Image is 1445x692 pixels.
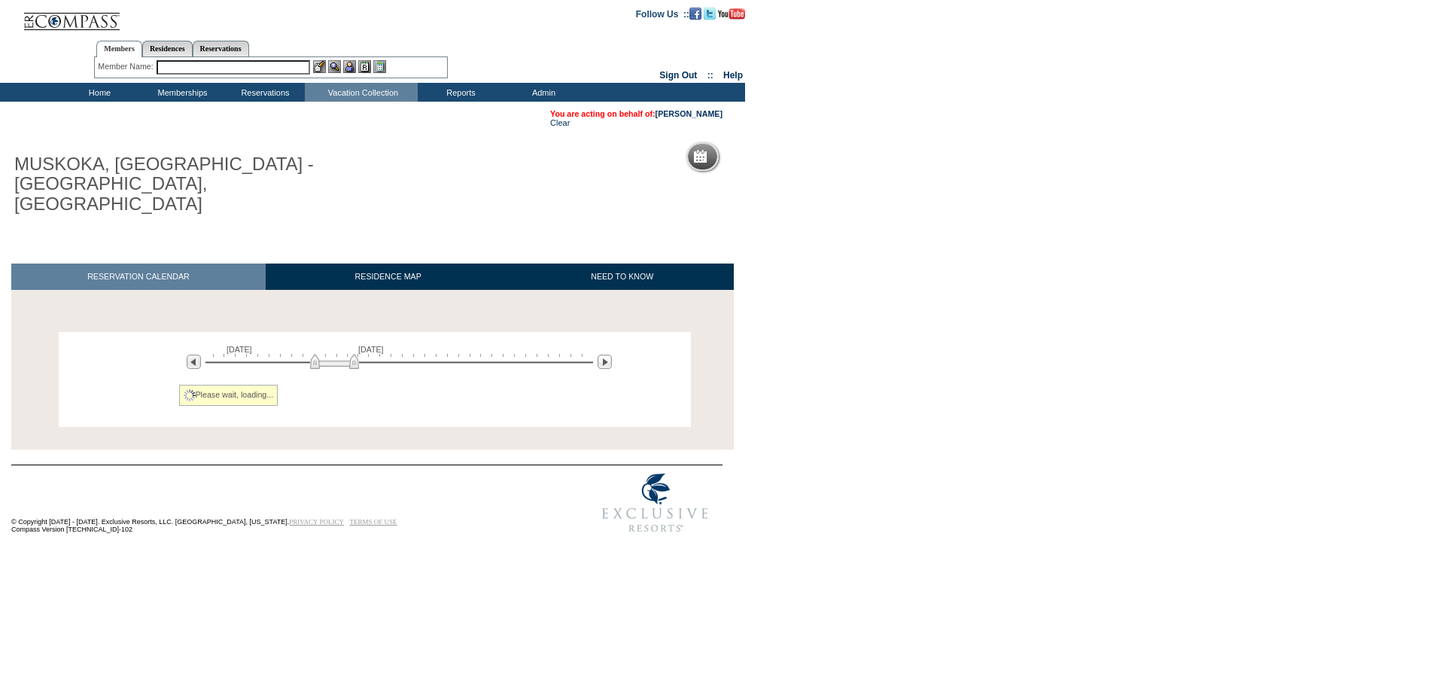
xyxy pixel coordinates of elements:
td: Vacation Collection [305,83,418,102]
td: Home [56,83,139,102]
img: b_calculator.gif [373,60,386,73]
a: Members [96,41,142,57]
span: :: [707,70,713,81]
img: Become our fan on Facebook [689,8,701,20]
a: Sign Out [659,70,697,81]
a: TERMS OF USE [350,518,397,526]
a: Follow us on Twitter [704,8,716,17]
td: © Copyright [DATE] - [DATE]. Exclusive Resorts, LLC. [GEOGRAPHIC_DATA], [US_STATE]. Compass Versi... [11,466,538,541]
a: Help [723,70,743,81]
a: RESIDENCE MAP [266,264,511,290]
a: RESERVATION CALENDAR [11,264,266,290]
td: Follow Us :: [636,8,689,20]
td: Memberships [139,83,222,102]
img: Next [598,355,612,369]
img: b_edit.gif [313,60,326,73]
a: [PERSON_NAME] [656,109,722,118]
a: Clear [550,118,570,127]
div: Please wait, loading... [179,385,278,406]
td: Reports [418,83,500,102]
span: [DATE] [227,345,252,354]
a: Residences [142,41,193,56]
h1: MUSKOKA, [GEOGRAPHIC_DATA] - [GEOGRAPHIC_DATA], [GEOGRAPHIC_DATA] [11,151,348,217]
a: PRIVACY POLICY [289,518,344,526]
td: Admin [500,83,583,102]
a: Reservations [193,41,249,56]
a: Subscribe to our YouTube Channel [718,8,745,17]
span: You are acting on behalf of: [550,109,722,118]
td: Reservations [222,83,305,102]
span: [DATE] [358,345,384,354]
img: Impersonate [343,60,356,73]
div: Member Name: [98,60,156,73]
a: NEED TO KNOW [510,264,734,290]
h5: Reservation Calendar [713,152,828,162]
img: Follow us on Twitter [704,8,716,20]
img: Previous [187,355,201,369]
a: Become our fan on Facebook [689,8,701,17]
img: Subscribe to our YouTube Channel [718,8,745,20]
img: spinner2.gif [184,389,196,401]
img: Reservations [358,60,371,73]
img: View [328,60,341,73]
img: Exclusive Resorts [588,465,722,541]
